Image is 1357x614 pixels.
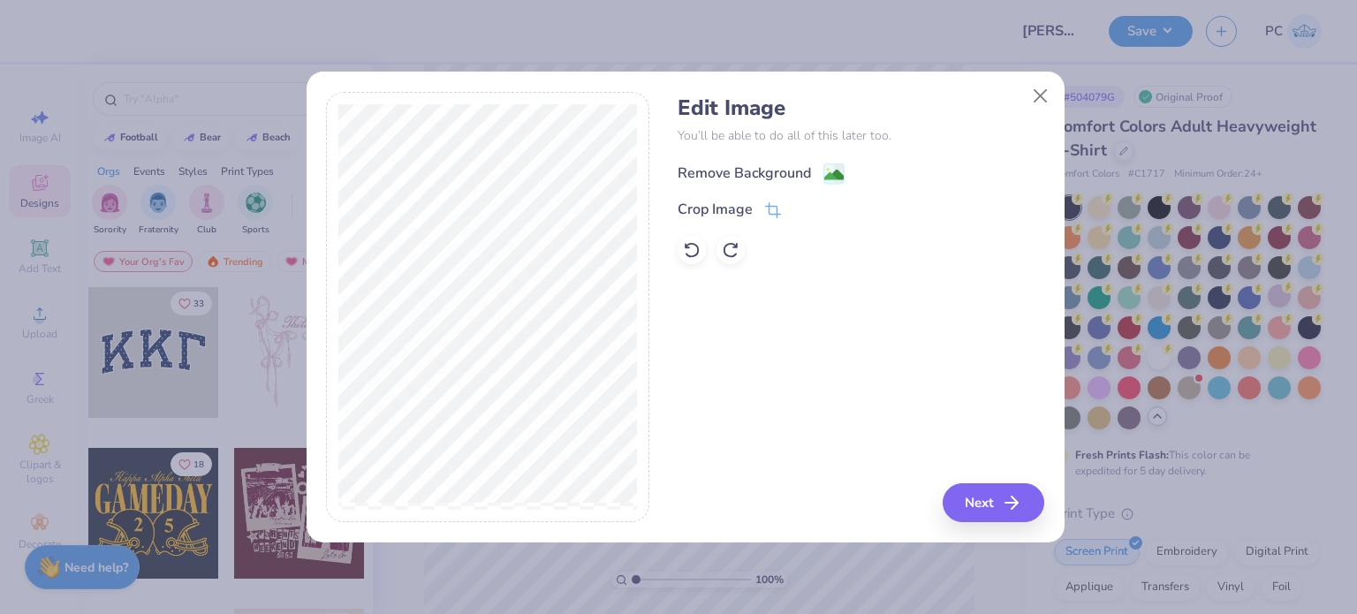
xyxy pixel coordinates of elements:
button: Next [943,483,1044,522]
h4: Edit Image [678,95,1044,121]
div: Remove Background [678,163,811,184]
button: Close [1023,80,1057,113]
div: Crop Image [678,199,753,220]
p: You’ll be able to do all of this later too. [678,126,1044,145]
